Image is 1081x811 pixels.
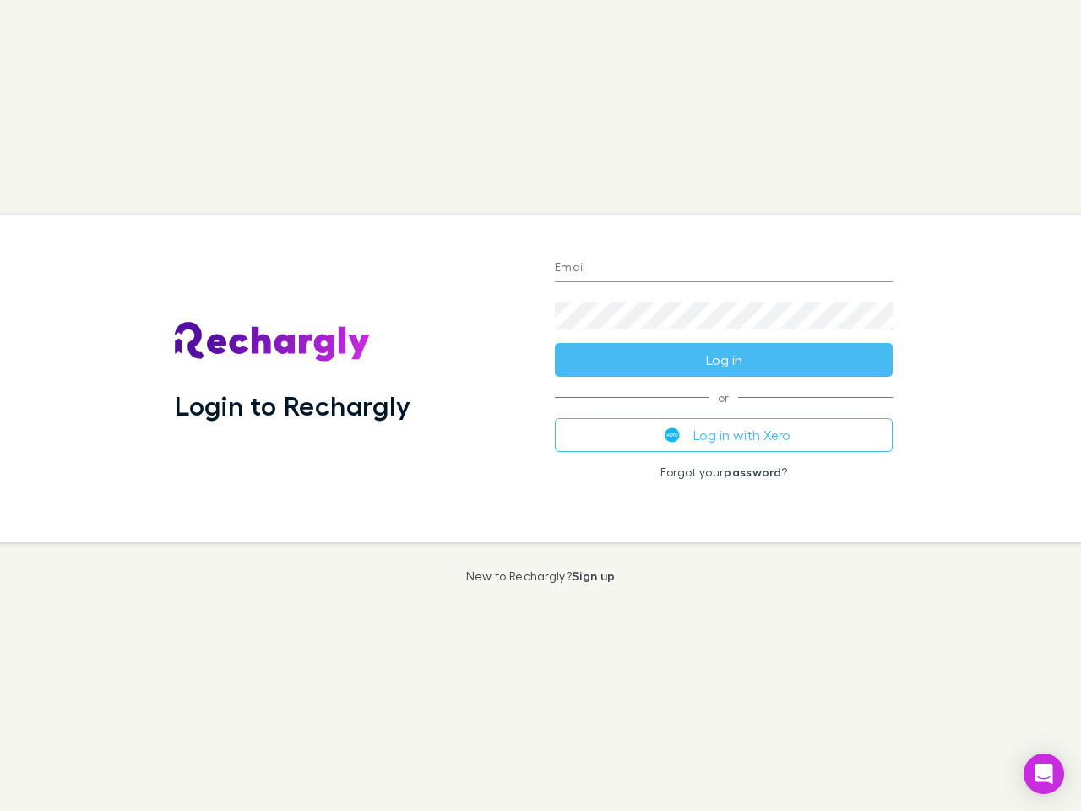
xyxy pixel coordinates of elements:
img: Rechargly's Logo [175,322,371,362]
a: password [724,465,781,479]
button: Log in [555,343,893,377]
button: Log in with Xero [555,418,893,452]
div: Open Intercom Messenger [1024,754,1064,794]
a: Sign up [572,569,615,583]
img: Xero's logo [665,427,680,443]
span: or [555,397,893,398]
p: New to Rechargly? [466,569,616,583]
p: Forgot your ? [555,465,893,479]
h1: Login to Rechargly [175,389,410,422]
